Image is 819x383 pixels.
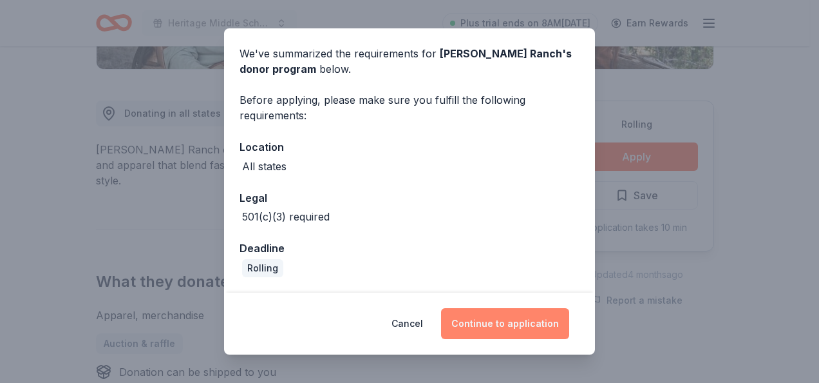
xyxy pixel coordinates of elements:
div: Location [240,139,579,155]
div: Deadline [240,240,579,257]
div: 501(c)(3) required [242,209,330,224]
button: Continue to application [441,308,569,339]
div: Rolling [242,259,283,277]
div: We've summarized the requirements for below. [240,46,579,77]
div: Legal [240,190,579,206]
div: Before applying, please make sure you fulfill the following requirements: [240,92,579,123]
button: Cancel [391,308,423,339]
div: All states [242,159,287,174]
